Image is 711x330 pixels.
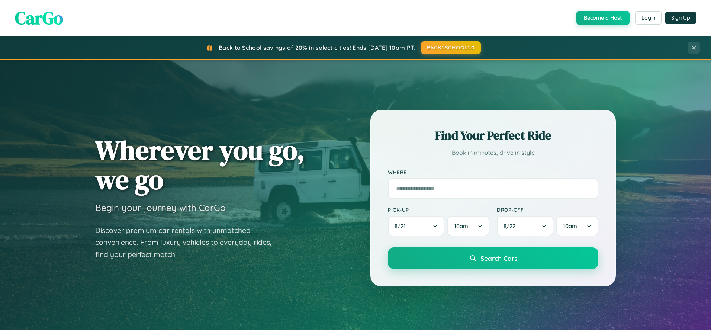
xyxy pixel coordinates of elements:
[665,12,696,24] button: Sign Up
[635,11,662,25] button: Login
[388,127,598,144] h2: Find Your Perfect Ride
[480,254,517,262] span: Search Cars
[388,216,444,236] button: 8/21
[556,216,598,236] button: 10am
[497,206,598,213] label: Drop-off
[395,222,409,230] span: 8 / 21
[388,147,598,158] p: Book in minutes, drive in style
[497,216,553,236] button: 8/22
[421,41,481,54] button: BACK2SCHOOL20
[95,224,281,261] p: Discover premium car rentals with unmatched convenience. From luxury vehicles to everyday rides, ...
[15,6,63,30] span: CarGo
[447,216,489,236] button: 10am
[563,222,577,230] span: 10am
[454,222,468,230] span: 10am
[219,44,415,51] span: Back to School savings of 20% in select cities! Ends [DATE] 10am PT.
[388,206,489,213] label: Pick-up
[576,11,630,25] button: Become a Host
[95,135,305,194] h1: Wherever you go, we go
[504,222,519,230] span: 8 / 22
[95,202,226,213] h3: Begin your journey with CarGo
[388,247,598,269] button: Search Cars
[388,169,598,175] label: Where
